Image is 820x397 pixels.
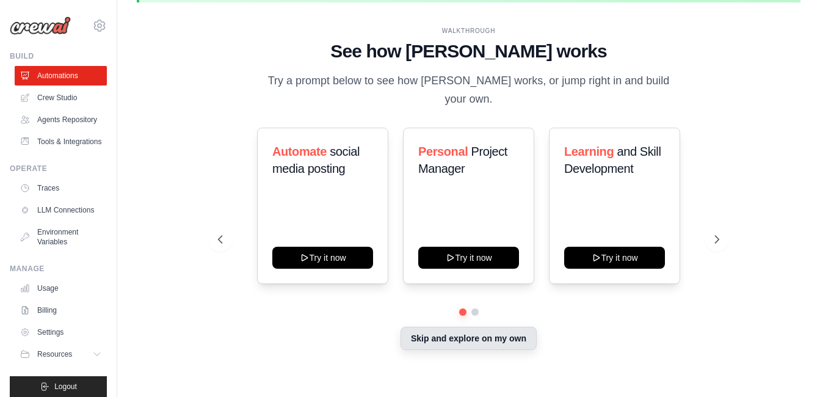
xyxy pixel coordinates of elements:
[418,145,507,175] span: Project Manager
[418,247,519,269] button: Try it now
[564,247,665,269] button: Try it now
[15,132,107,151] a: Tools & Integrations
[264,72,674,108] p: Try a prompt below to see how [PERSON_NAME] works, or jump right in and build your own.
[10,51,107,61] div: Build
[218,40,720,62] h1: See how [PERSON_NAME] works
[15,222,107,252] a: Environment Variables
[10,16,71,35] img: Logo
[418,145,468,158] span: Personal
[15,88,107,107] a: Crew Studio
[15,300,107,320] a: Billing
[272,247,373,269] button: Try it now
[15,279,107,298] a: Usage
[15,344,107,364] button: Resources
[401,327,537,350] button: Skip and explore on my own
[10,164,107,173] div: Operate
[15,110,107,129] a: Agents Repository
[759,338,820,397] iframe: Chat Widget
[15,322,107,342] a: Settings
[15,66,107,86] a: Automations
[564,145,614,158] span: Learning
[15,200,107,220] a: LLM Connections
[272,145,360,175] span: social media posting
[37,349,72,359] span: Resources
[564,145,661,175] span: and Skill Development
[54,382,77,392] span: Logout
[10,376,107,397] button: Logout
[272,145,327,158] span: Automate
[218,26,720,35] div: WALKTHROUGH
[15,178,107,198] a: Traces
[10,264,107,274] div: Manage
